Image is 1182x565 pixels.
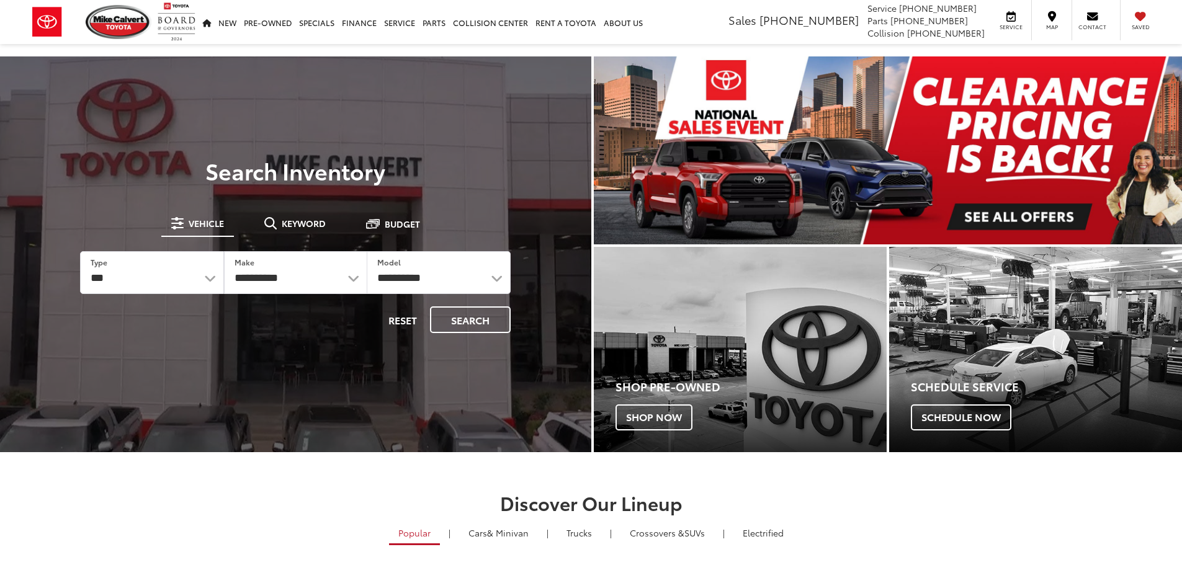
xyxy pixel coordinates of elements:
span: [PHONE_NUMBER] [899,2,977,14]
a: Schedule Service Schedule Now [889,247,1182,452]
a: Electrified [733,522,793,543]
span: Service [997,23,1025,31]
span: [PHONE_NUMBER] [759,12,859,28]
span: Keyword [282,219,326,228]
button: Reset [378,306,428,333]
span: Budget [385,220,420,228]
span: [PHONE_NUMBER] [890,14,968,27]
label: Model [377,257,401,267]
span: Saved [1127,23,1154,31]
div: Toyota [594,247,887,452]
span: Service [867,2,897,14]
div: Toyota [889,247,1182,452]
a: Popular [389,522,440,545]
li: | [607,527,615,539]
span: Map [1038,23,1065,31]
span: Parts [867,14,888,27]
label: Type [91,257,107,267]
span: Sales [728,12,756,28]
span: Collision [867,27,905,39]
span: Contact [1078,23,1106,31]
li: | [445,527,454,539]
h4: Schedule Service [911,381,1182,393]
h3: Search Inventory [52,158,539,183]
h4: Shop Pre-Owned [616,381,887,393]
a: Trucks [557,522,601,543]
img: Mike Calvert Toyota [86,5,151,39]
span: [PHONE_NUMBER] [907,27,985,39]
span: Vehicle [189,219,224,228]
a: Cars [459,522,538,543]
li: | [720,527,728,539]
span: Shop Now [616,404,692,430]
span: Crossovers & [630,527,684,539]
a: Shop Pre-Owned Shop Now [594,247,887,452]
span: & Minivan [487,527,529,539]
a: SUVs [620,522,714,543]
button: Search [430,306,511,333]
span: Schedule Now [911,404,1011,430]
label: Make [235,257,254,267]
h2: Discover Our Lineup [154,492,1029,513]
li: | [544,527,552,539]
